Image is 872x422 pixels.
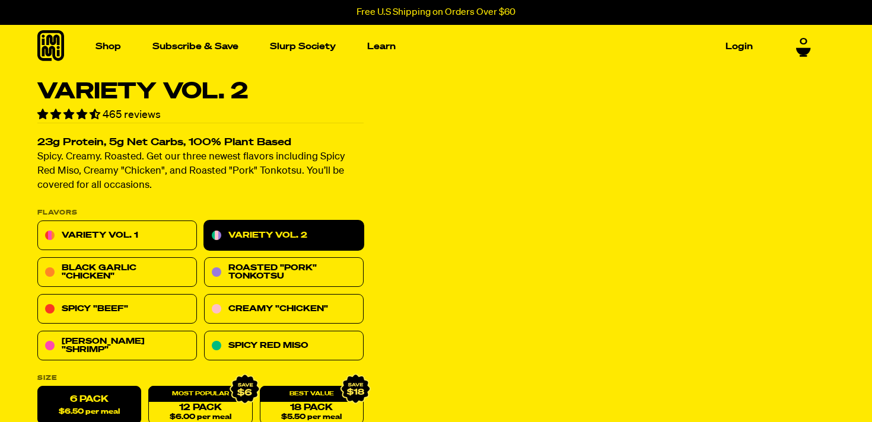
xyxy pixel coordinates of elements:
[37,258,197,287] a: Black Garlic "Chicken"
[204,331,364,361] a: Spicy Red Miso
[265,37,340,56] a: Slurp Society
[91,25,758,68] nav: Main navigation
[37,331,197,361] a: [PERSON_NAME] "Shrimp"
[37,375,364,382] label: Size
[37,110,103,120] span: 4.70 stars
[37,210,364,216] p: Flavors
[37,295,197,324] a: Spicy "Beef"
[281,414,342,421] span: $5.50 per meal
[204,295,364,324] a: Creamy "Chicken"
[37,138,364,148] h2: 23g Protein, 5g Net Carbs, 100% Plant Based
[721,37,758,56] a: Login
[59,408,120,416] span: $6.50 per meal
[796,37,811,57] a: 0
[357,7,515,18] p: Free U.S Shipping on Orders Over $60
[91,37,126,56] a: Shop
[37,151,364,193] p: Spicy. Creamy. Roasted. Get our three newest flavors including Spicy Red Miso, Creamy "Chicken", ...
[148,37,243,56] a: Subscribe & Save
[37,81,364,103] h1: Variety Vol. 2
[362,37,400,56] a: Learn
[37,221,197,251] a: Variety Vol. 1
[204,221,364,251] a: Variety Vol. 2
[170,414,231,421] span: $6.00 per meal
[800,37,807,47] span: 0
[103,110,161,120] span: 465 reviews
[204,258,364,287] a: Roasted "Pork" Tonkotsu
